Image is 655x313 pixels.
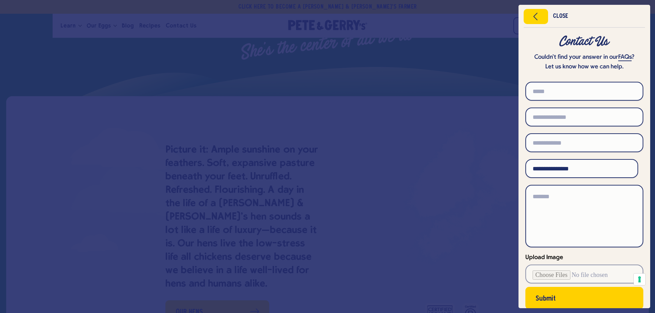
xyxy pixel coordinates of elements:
span: Submit [536,297,556,301]
div: Close [553,14,568,19]
div: Contact Us [525,35,643,48]
a: FAQs [618,54,632,61]
button: Close menu [524,9,548,24]
button: Your consent preferences for tracking technologies [634,273,645,285]
span: Upload Image [525,254,563,261]
p: Let us know how we can help. [525,62,643,72]
button: Submit [525,287,643,309]
p: Couldn’t find your answer in our ? [525,53,643,62]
